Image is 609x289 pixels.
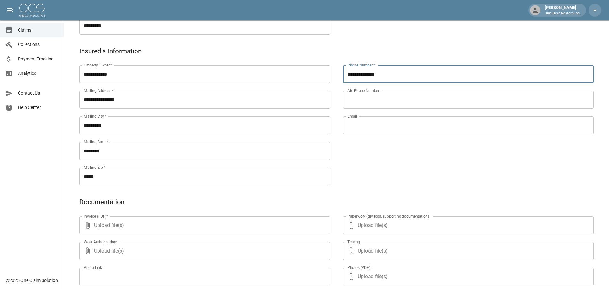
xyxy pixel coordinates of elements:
span: Upload file(s) [94,242,313,260]
span: Contact Us [18,90,59,97]
label: Photo Link [84,265,102,270]
span: Upload file(s) [358,268,577,285]
span: Upload file(s) [358,242,577,260]
span: Payment Tracking [18,56,59,62]
span: Claims [18,27,59,34]
span: Upload file(s) [358,216,577,234]
label: Invoice (PDF)* [84,214,108,219]
label: Mailing State [84,139,109,144]
button: open drawer [4,4,17,17]
span: Analytics [18,70,59,77]
label: Photos (PDF) [347,265,370,270]
label: Alt. Phone Number [347,88,379,93]
label: Testing [347,239,360,245]
label: Paperwork (dry logs, supporting documentation) [347,214,429,219]
label: Mailing Zip [84,165,105,170]
label: Mailing Address [84,88,113,93]
span: Help Center [18,104,59,111]
p: Blue Bear Restoration [545,11,580,16]
label: Work Authorization* [84,239,118,245]
label: Phone Number [347,62,375,68]
span: Upload file(s) [94,216,313,234]
img: ocs-logo-white-transparent.png [19,4,45,17]
label: Mailing City [84,113,106,119]
div: © 2025 One Claim Solution [6,277,58,284]
div: [PERSON_NAME] [542,4,582,16]
label: Email [347,113,357,119]
span: Collections [18,41,59,48]
label: Property Owner [84,62,112,68]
